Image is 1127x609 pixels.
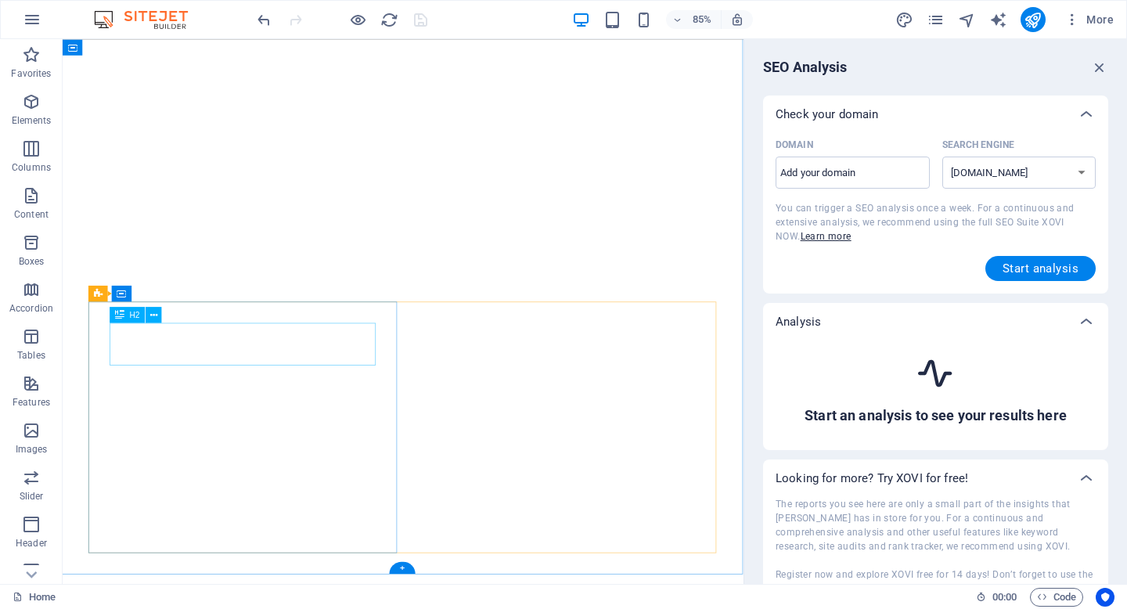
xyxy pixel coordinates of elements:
[1021,7,1046,32] button: publish
[19,255,45,268] p: Boxes
[16,537,47,550] p: Header
[805,406,1067,425] h6: Start an analysis to see your results here
[776,470,968,486] p: Looking for more? Try XOVI for free!
[730,13,744,27] i: On resize automatically adjust zoom level to fit chosen device.
[895,10,914,29] button: design
[1003,591,1006,603] span: :
[17,349,45,362] p: Tables
[763,303,1108,341] div: Analysis
[895,11,913,29] i: Design (Ctrl+Alt+Y)
[776,160,930,186] input: Domain
[390,561,416,573] div: +
[1096,588,1114,607] button: Usercentrics
[942,157,1096,189] select: Search Engine
[12,161,51,174] p: Columns
[1003,262,1078,275] span: Start analysis
[801,231,852,242] a: Learn more
[1037,588,1076,607] span: Code
[927,10,945,29] button: pages
[985,256,1096,281] button: Start analysis
[776,314,821,330] p: Analysis
[763,459,1108,497] div: Looking for more? Try XOVI for free!
[763,95,1108,133] div: Check your domain
[989,10,1008,29] button: text_generator
[348,10,367,29] button: Click here to leave preview mode and continue editing
[776,139,813,151] p: Domain
[942,139,1014,151] p: Select the matching search engine for your region.
[763,341,1108,450] div: Check your domain
[1030,588,1083,607] button: Code
[958,11,976,29] i: Navigator
[14,208,49,221] p: Content
[16,443,48,456] p: Images
[11,67,51,80] p: Favorites
[13,588,56,607] a: Click to cancel selection. Double-click to open Pages
[989,11,1007,29] i: AI Writer
[90,10,207,29] img: Editor Logo
[776,106,878,122] p: Check your domain
[958,10,977,29] button: navigator
[776,499,1093,594] span: The reports you see here are only a small part of the insights that [PERSON_NAME] has in store fo...
[927,11,945,29] i: Pages (Ctrl+Alt+S)
[254,10,273,29] button: undo
[380,11,398,29] i: Reload page
[690,10,715,29] h6: 85%
[1058,7,1120,32] button: More
[20,490,44,503] p: Slider
[976,588,1017,607] h6: Session time
[9,302,53,315] p: Accordion
[1024,11,1042,29] i: Publish
[12,114,52,127] p: Elements
[776,203,1075,242] span: You can trigger a SEO analysis once a week. For a continuous and extensive analysis, we recommend...
[380,10,398,29] button: reload
[763,58,848,77] h6: SEO Analysis
[763,133,1108,294] div: Check your domain
[1064,12,1114,27] span: More
[13,396,50,409] p: Features
[255,11,273,29] i: Undo: Change orientation (Ctrl+Z)
[992,588,1017,607] span: 00 00
[130,311,140,319] span: H2
[666,10,722,29] button: 85%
